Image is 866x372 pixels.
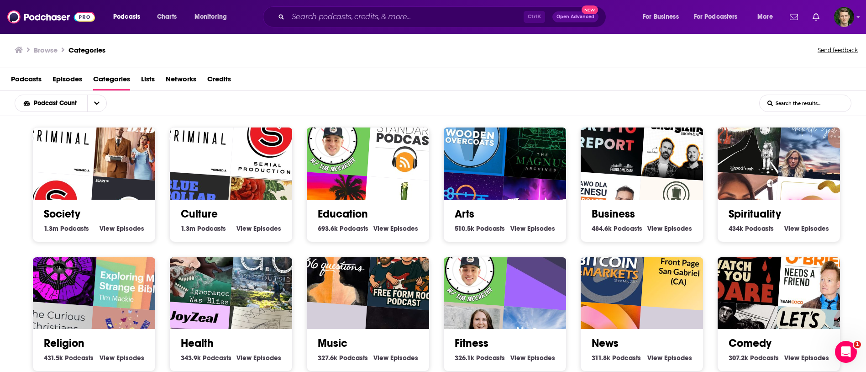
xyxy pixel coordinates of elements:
a: Podcasts [11,72,42,90]
button: open menu [15,100,87,106]
span: Episodes [253,224,281,233]
a: Education [318,207,368,221]
span: Episodes [527,354,555,362]
a: View Arts Episodes [510,224,555,233]
a: Spirituality [729,207,781,221]
span: Episodes [527,224,555,233]
a: Religion [44,336,84,350]
span: Charts [157,11,177,23]
span: Podcasts [476,224,505,233]
div: Front Page San Gabriel (CA) [641,233,719,311]
span: 431.5k [44,354,63,362]
img: Free Form Rock Podcast [367,233,446,311]
a: Episodes [52,72,82,90]
img: Podchaser - Follow, Share and Rate Podcasts [7,8,95,26]
span: View [784,354,799,362]
span: Podcast Count [34,100,80,106]
span: Podcasts [750,354,779,362]
span: Podcasts [203,354,231,362]
span: Podcasts [340,224,368,233]
span: Credits [207,72,231,90]
a: Lists [141,72,155,90]
div: Aklın Yolu [705,98,783,176]
span: View [373,354,388,362]
img: Daily Crypto Report [568,98,646,176]
img: 20TIMinutes: A Mental Health Podcast [294,98,373,176]
button: open menu [107,10,152,24]
div: Initiate You [778,103,856,181]
button: Show profile menu [834,7,854,27]
span: Podcasts [614,224,642,233]
span: Open Advanced [556,15,594,19]
span: Episodes [664,354,692,362]
span: 510.5k [455,224,474,233]
span: Podcasts [65,354,94,362]
a: Health [181,336,214,350]
a: Comedy [729,336,772,350]
a: 327.6k Music Podcasts [318,354,368,362]
div: The Bitcoin Standard Podcast [367,103,446,181]
a: View Business Episodes [647,224,692,233]
span: Podcasts [339,354,368,362]
a: 434k Spirituality Podcasts [729,224,774,233]
a: Charts [151,10,182,24]
span: Episodes [390,224,418,233]
img: Serial [230,103,309,181]
span: Podcasts [612,354,641,362]
a: View News Episodes [647,354,692,362]
span: 434k [729,224,743,233]
img: Duncan Trussell Family Hour [20,227,99,306]
span: 307.2k [729,354,748,362]
img: User Profile [834,7,854,27]
button: open menu [188,10,239,24]
span: Podcasts [60,224,89,233]
div: Bitcoin & Markets [568,227,646,306]
div: 36 Questions – The Podcast Musical [294,227,373,306]
span: More [757,11,773,23]
span: View [100,224,115,233]
span: Episodes [253,354,281,362]
span: Episodes [390,354,418,362]
button: Open AdvancedNew [552,11,598,22]
a: Show notifications dropdown [786,9,802,25]
span: Podcasts [197,224,226,233]
div: The Magnus Archives [504,103,583,181]
span: 1 [854,341,861,348]
span: Episodes [664,224,692,233]
img: Ignorance Was Bliss [157,227,236,306]
button: Send feedback [815,44,861,57]
span: Ctrl K [524,11,545,23]
a: 307.2k Comedy Podcasts [729,354,779,362]
button: open menu [751,10,784,24]
a: Categories [68,46,105,54]
span: New [582,5,598,14]
a: View Education Episodes [373,224,418,233]
span: View [236,354,252,362]
img: Conan O’Brien Needs A Friend [778,233,856,311]
button: open menu [636,10,690,24]
span: Episodes [116,354,144,362]
span: View [647,224,662,233]
a: View Religion Episodes [100,354,144,362]
span: Podcasts [113,11,140,23]
span: 326.1k [455,354,474,362]
img: Exploring My Strange Bible [93,233,172,311]
a: Arts [455,207,474,221]
img: Wooden Overcoats [431,98,509,176]
a: 343.9k Health Podcasts [181,354,231,362]
a: View Culture Episodes [236,224,281,233]
div: Your Mom & Dad [93,103,172,181]
a: View Comedy Episodes [784,354,829,362]
a: Business [592,207,635,221]
span: View [784,224,799,233]
span: 343.9k [181,354,201,362]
